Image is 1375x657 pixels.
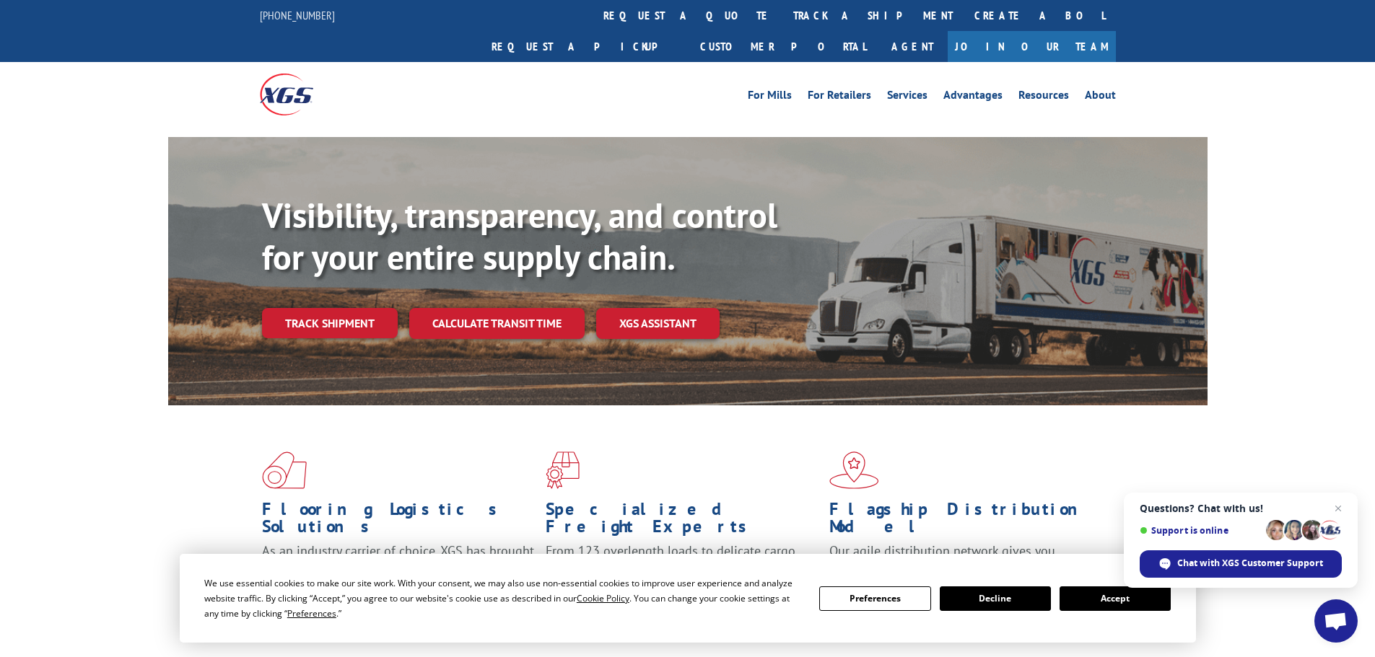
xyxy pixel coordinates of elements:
a: Join Our Team [948,31,1116,62]
span: Close chat [1330,500,1347,517]
a: XGS ASSISTANT [596,308,720,339]
a: Request a pickup [481,31,689,62]
span: Cookie Policy [577,592,629,604]
img: xgs-icon-focused-on-flooring-red [546,451,580,489]
a: For Retailers [808,89,871,105]
a: [PHONE_NUMBER] [260,8,335,22]
span: As an industry carrier of choice, XGS has brought innovation and dedication to flooring logistics... [262,542,534,594]
img: xgs-icon-total-supply-chain-intelligence-red [262,451,307,489]
h1: Flagship Distribution Model [829,501,1102,542]
a: Track shipment [262,308,398,338]
button: Decline [940,586,1051,611]
a: For Mills [748,89,792,105]
span: Support is online [1140,525,1261,536]
span: Our agile distribution network gives you nationwide inventory management on demand. [829,542,1095,576]
a: Resources [1018,89,1069,105]
div: Open chat [1314,599,1358,643]
a: Agent [877,31,948,62]
p: From 123 overlength loads to delicate cargo, our experienced staff knows the best way to move you... [546,542,819,607]
span: Chat with XGS Customer Support [1177,557,1323,570]
div: Chat with XGS Customer Support [1140,550,1342,578]
span: Questions? Chat with us! [1140,503,1342,514]
h1: Flooring Logistics Solutions [262,501,535,542]
span: Preferences [287,607,336,619]
div: We use essential cookies to make our site work. With your consent, we may also use non-essential ... [204,576,802,621]
div: Cookie Consent Prompt [180,554,1196,643]
a: Services [887,89,927,105]
a: About [1085,89,1116,105]
a: Advantages [943,89,1003,105]
a: Calculate transit time [409,308,585,339]
b: Visibility, transparency, and control for your entire supply chain. [262,193,777,279]
button: Preferences [819,586,930,611]
button: Accept [1060,586,1171,611]
img: xgs-icon-flagship-distribution-model-red [829,451,879,489]
h1: Specialized Freight Experts [546,501,819,542]
a: Customer Portal [689,31,877,62]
